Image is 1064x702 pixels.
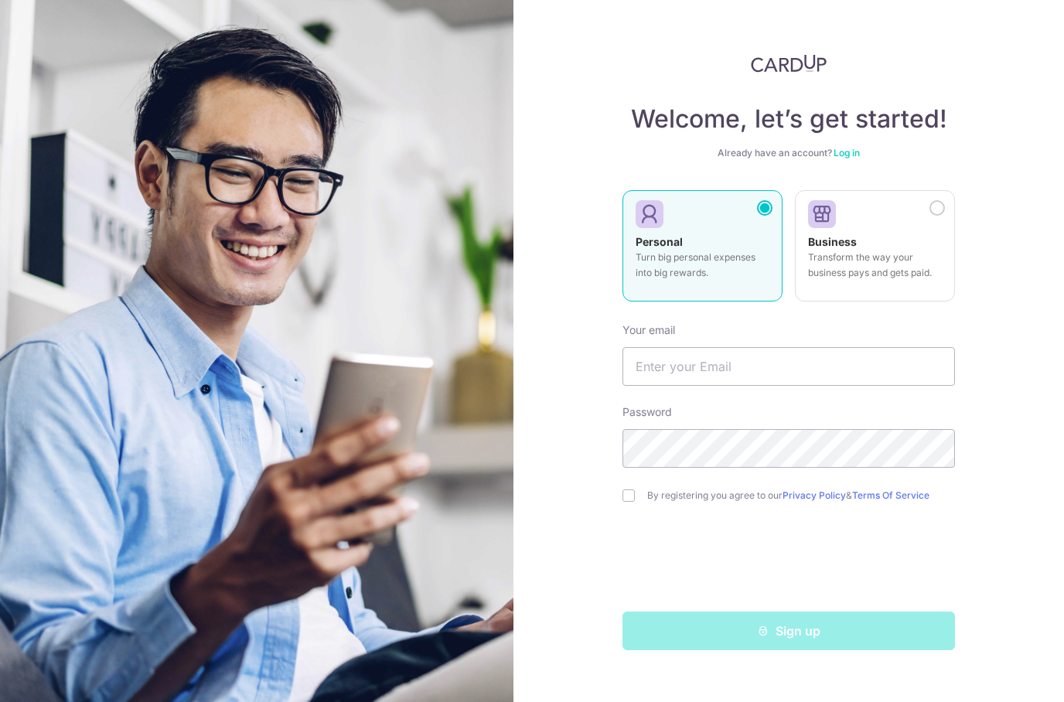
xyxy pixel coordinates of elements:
a: Privacy Policy [783,489,846,501]
a: Personal Turn big personal expenses into big rewards. [622,190,783,311]
label: Your email [622,322,675,338]
div: Already have an account? [622,147,955,159]
a: Log in [834,147,860,158]
strong: Personal [636,235,683,248]
iframe: reCAPTCHA [671,533,906,593]
a: Terms Of Service [852,489,929,501]
a: Business Transform the way your business pays and gets paid. [795,190,955,311]
h4: Welcome, let’s get started! [622,104,955,135]
img: CardUp Logo [751,54,827,73]
p: Transform the way your business pays and gets paid. [808,250,942,281]
input: Enter your Email [622,347,955,386]
p: Turn big personal expenses into big rewards. [636,250,769,281]
strong: Business [808,235,857,248]
label: By registering you agree to our & [647,489,955,502]
label: Password [622,404,672,420]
